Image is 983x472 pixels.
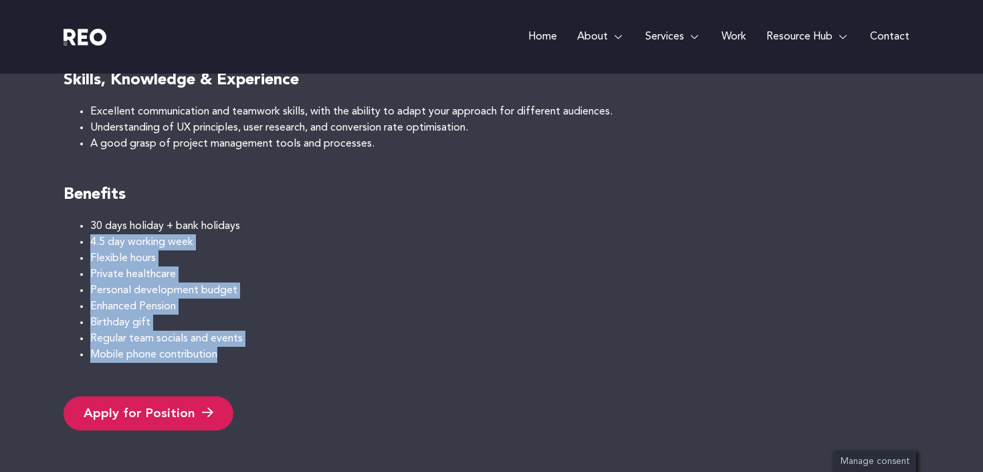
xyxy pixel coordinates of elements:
[90,120,919,136] li: Understanding of UX principles, user research, and conversion rate optimisation.
[64,72,299,88] strong: Skills, Knowledge & Experience
[90,234,919,250] li: 4.5 day working week
[64,396,233,430] a: Apply for Position
[90,250,919,266] li: Flexible hours
[90,104,919,120] li: Excellent communication and teamwork skills, with the ability to adapt your approach for differen...
[90,266,919,283] li: Private healthcare
[90,331,919,347] li: Regular team socials and events
[90,347,919,363] li: Mobile phone contribution
[90,218,919,234] li: 30 days holiday + bank holidays
[90,299,919,315] li: Enhanced Pension
[90,315,919,331] li: Birthday gift
[64,187,126,203] strong: Benefits
[90,283,919,299] li: Personal development budget
[841,457,909,466] span: Manage consent
[90,136,919,152] li: A good grasp of project management tools and processes.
